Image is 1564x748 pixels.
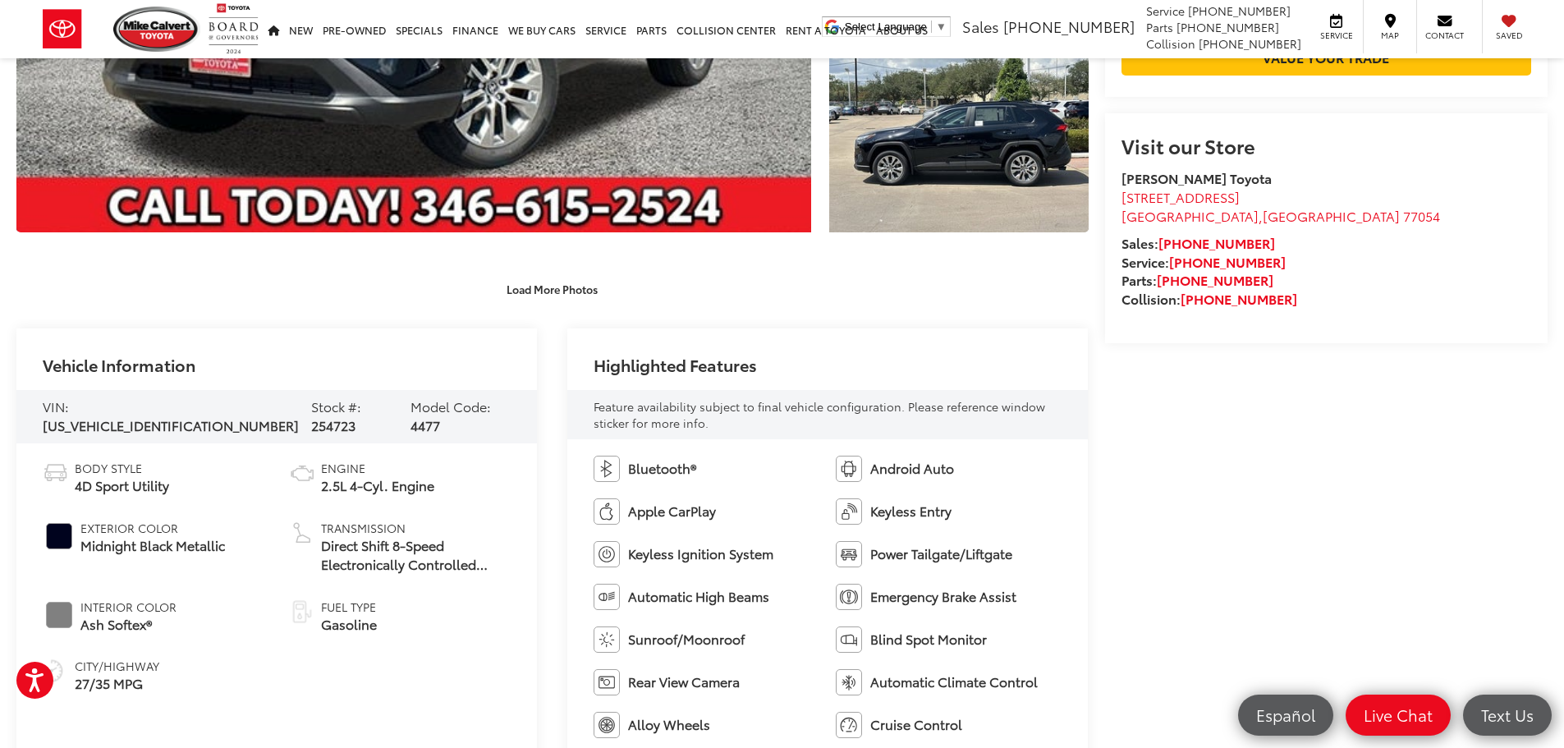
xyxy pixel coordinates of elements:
span: VIN: [43,397,69,415]
span: Exterior Color [80,520,225,536]
span: Emergency Brake Assist [870,587,1016,606]
span: 254723 [311,415,355,434]
a: Español [1238,695,1333,736]
span: Saved [1491,30,1527,41]
span: Rear View Camera [628,672,740,691]
span: ▼ [936,21,947,33]
span: Automatic Climate Control [870,672,1038,691]
span: [PHONE_NUMBER] [1188,2,1291,19]
strong: Parts: [1121,270,1273,289]
a: [STREET_ADDRESS] [GEOGRAPHIC_DATA],[GEOGRAPHIC_DATA] 77054 [1121,187,1440,225]
span: Alloy Wheels [628,715,710,734]
span: Automatic High Beams [628,587,769,606]
span: Service [1146,2,1185,19]
img: Alloy Wheels [594,712,620,738]
span: Direct Shift 8-Speed Electronically Controlled automatic Transmission with intelligence (ECT-i) a... [321,536,511,574]
span: Service [1318,30,1355,41]
strong: Service: [1121,252,1286,271]
span: [PHONE_NUMBER] [1199,35,1301,52]
span: Keyless Ignition System [628,544,773,563]
span: Midnight Black Metallic [80,536,225,555]
span: Blind Spot Monitor [870,630,987,649]
img: Rear View Camera [594,669,620,695]
span: Stock #: [311,397,361,415]
img: Bluetooth® [594,456,620,482]
span: Text Us [1473,704,1542,725]
span: 2.5L 4-Cyl. Engine [321,476,434,495]
a: [PHONE_NUMBER] [1181,289,1297,308]
span: #00031E [46,523,72,549]
button: Load More Photos [495,274,609,303]
h2: Vehicle Information [43,356,195,374]
img: Automatic High Beams [594,584,620,610]
span: #808080 [46,602,72,628]
span: Interior Color [80,599,177,615]
img: Emergency Brake Assist [836,584,862,610]
img: 2025 Toyota RAV4 XLE Premium [826,36,1090,235]
span: Live Chat [1355,704,1441,725]
span: Body Style [75,460,169,476]
span: 4D Sport Utility [75,476,169,495]
span: Sales [962,16,999,37]
a: Text Us [1463,695,1552,736]
img: Fuel Economy [43,658,69,684]
img: Blind Spot Monitor [836,626,862,653]
img: Cruise Control [836,712,862,738]
span: Keyless Entry [870,502,952,521]
a: [PHONE_NUMBER] [1169,252,1286,271]
img: Android Auto [836,456,862,482]
span: Contact [1425,30,1464,41]
h2: Highlighted Features [594,356,757,374]
span: [PHONE_NUMBER] [1003,16,1135,37]
span: City/Highway [75,658,159,674]
a: Live Chat [1346,695,1451,736]
img: Sunroof/Moonroof [594,626,620,653]
span: Map [1372,30,1408,41]
span: Ash Softex® [80,615,177,634]
span: Gasoline [321,615,377,634]
span: Android Auto [870,459,954,478]
a: Expand Photo 3 [829,39,1089,233]
span: Sunroof/Moonroof [628,630,745,649]
strong: Collision: [1121,289,1297,308]
img: Power Tailgate/Liftgate [836,541,862,567]
span: 4477 [410,415,440,434]
span: [STREET_ADDRESS] [1121,187,1240,206]
img: Keyless Entry [836,498,862,525]
span: , [1121,206,1440,225]
span: Power Tailgate/Liftgate [870,544,1012,563]
span: Parts [1146,19,1173,35]
img: Mike Calvert Toyota [113,7,200,52]
span: Fuel Type [321,599,377,615]
strong: [PERSON_NAME] Toyota [1121,168,1272,187]
img: Keyless Ignition System [594,541,620,567]
span: [PHONE_NUMBER] [1176,19,1279,35]
span: Transmission [321,520,511,536]
a: [PHONE_NUMBER] [1157,270,1273,289]
a: [PHONE_NUMBER] [1158,233,1275,252]
span: Apple CarPlay [628,502,716,521]
span: Bluetooth® [628,459,696,478]
span: [US_VEHICLE_IDENTIFICATION_NUMBER] [43,415,299,434]
span: Español [1248,704,1323,725]
span: [GEOGRAPHIC_DATA] [1263,206,1400,225]
span: Cruise Control [870,715,962,734]
span: 77054 [1403,206,1440,225]
span: Feature availability subject to final vehicle configuration. Please reference window sticker for ... [594,398,1045,431]
span: Collision [1146,35,1195,52]
span: [GEOGRAPHIC_DATA] [1121,206,1259,225]
span: Model Code: [410,397,491,415]
span: 27/35 MPG [75,674,159,693]
img: Automatic Climate Control [836,669,862,695]
strong: Sales: [1121,233,1275,252]
span: Engine [321,460,434,476]
img: Apple CarPlay [594,498,620,525]
h2: Visit our Store [1121,135,1531,156]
